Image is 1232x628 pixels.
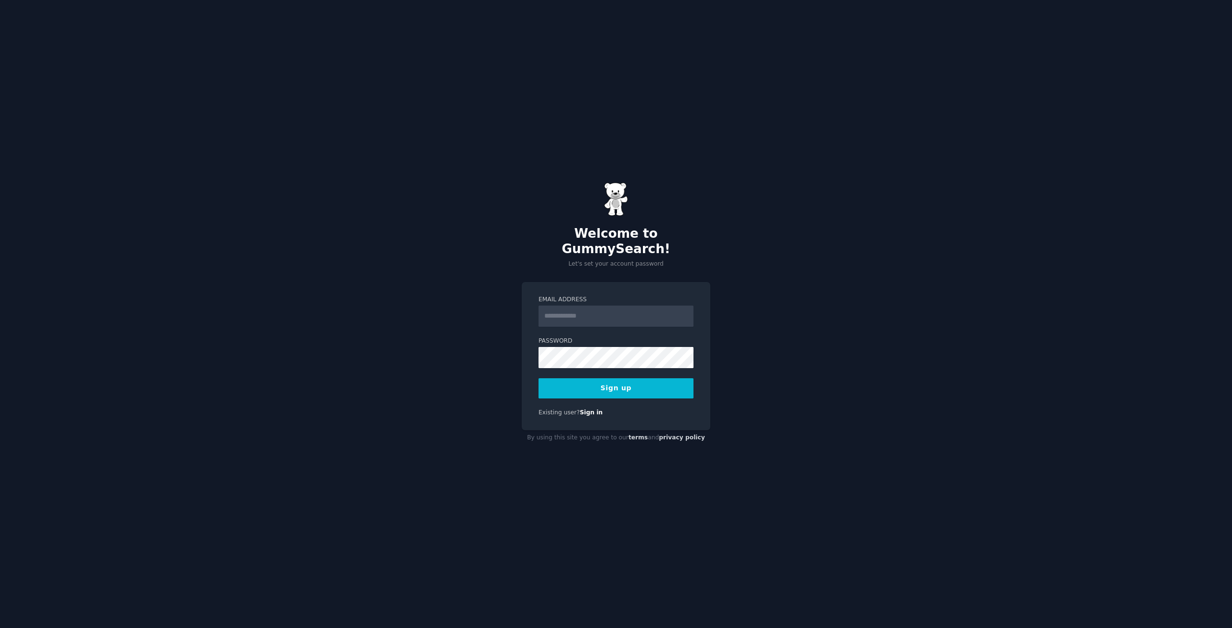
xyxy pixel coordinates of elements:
a: privacy policy [659,434,705,441]
div: By using this site you agree to our and [522,430,710,446]
a: Sign in [580,409,603,416]
button: Sign up [539,378,693,398]
label: Password [539,337,693,346]
h2: Welcome to GummySearch! [522,226,710,256]
a: terms [629,434,648,441]
span: Existing user? [539,409,580,416]
img: Gummy Bear [604,182,628,216]
p: Let's set your account password [522,260,710,269]
label: Email Address [539,295,693,304]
